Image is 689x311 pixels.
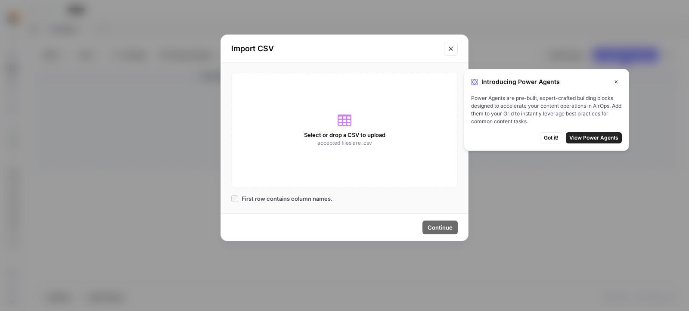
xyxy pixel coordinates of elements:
input: First row contains column names. [231,195,238,202]
button: Got it! [540,132,562,143]
span: accepted files are .csv [317,139,372,147]
div: Introducing Power Agents [471,76,622,87]
span: First row contains column names. [242,194,332,203]
button: Close modal [444,42,458,56]
span: View Power Agents [569,134,618,142]
span: Select or drop a CSV to upload [304,131,385,139]
span: Power Agents are pre-built, expert-crafted building blocks designed to accelerate your content op... [471,94,622,125]
span: Continue [428,223,453,232]
button: Continue [422,221,458,234]
button: View Power Agents [566,132,622,143]
span: Got it! [544,134,559,142]
h2: Import CSV [231,43,439,55]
